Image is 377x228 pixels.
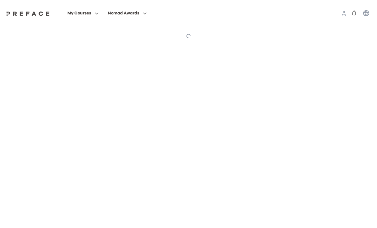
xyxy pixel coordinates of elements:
span: My Courses [67,10,91,17]
img: Preface Logo [5,11,51,16]
span: Nomad Awards [108,10,139,17]
button: My Courses [66,9,100,17]
button: Nomad Awards [106,9,149,17]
